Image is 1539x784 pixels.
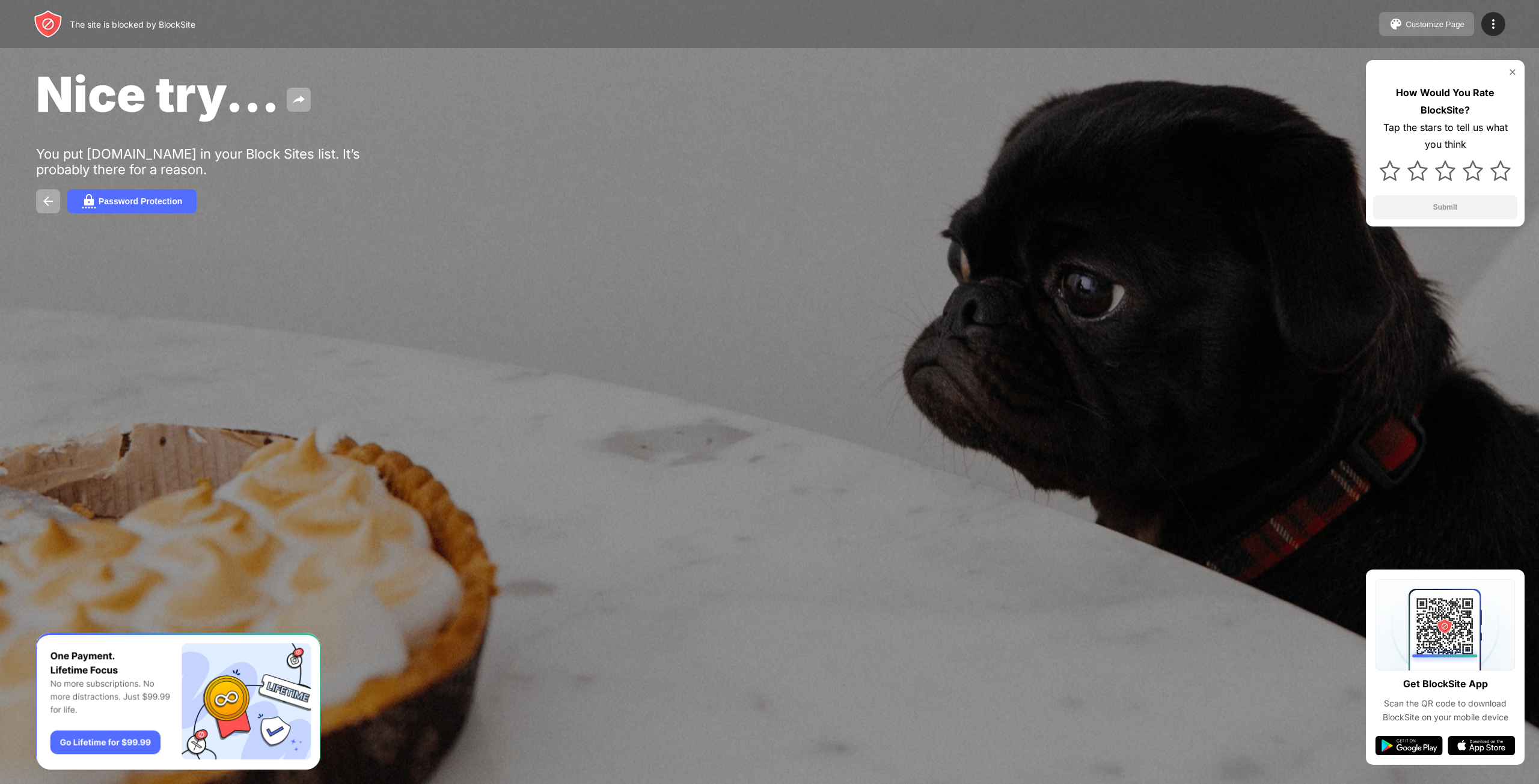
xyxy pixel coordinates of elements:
[1490,160,1511,181] img: star.svg
[1373,119,1517,154] div: Tap the stars to tell us what you think
[36,633,320,770] iframe: Banner
[82,194,96,208] img: password.svg
[1389,17,1403,31] img: pallet.svg
[1373,195,1517,219] button: Submit
[1463,160,1483,181] img: star.svg
[1407,160,1428,181] img: star.svg
[67,189,197,213] button: Password Protection
[1380,160,1400,181] img: star.svg
[36,146,408,177] div: You put [DOMAIN_NAME] in your Block Sites list. It’s probably there for a reason.
[1379,12,1474,36] button: Customize Page
[292,93,306,107] img: share.svg
[1403,675,1488,693] div: Get BlockSite App
[1508,67,1517,77] img: rate-us-close.svg
[1375,697,1515,724] div: Scan the QR code to download BlockSite on your mobile device
[1375,579,1515,670] img: qrcode.svg
[1375,736,1443,755] img: google-play.svg
[1448,736,1515,755] img: app-store.svg
[99,196,182,206] div: Password Protection
[1373,84,1517,119] div: How Would You Rate BlockSite?
[34,10,63,38] img: header-logo.svg
[41,194,55,208] img: back.svg
[1406,20,1464,29] div: Customize Page
[1435,160,1455,181] img: star.svg
[36,65,280,123] span: Nice try...
[1486,17,1501,31] img: menu-icon.svg
[70,19,195,29] div: The site is blocked by BlockSite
